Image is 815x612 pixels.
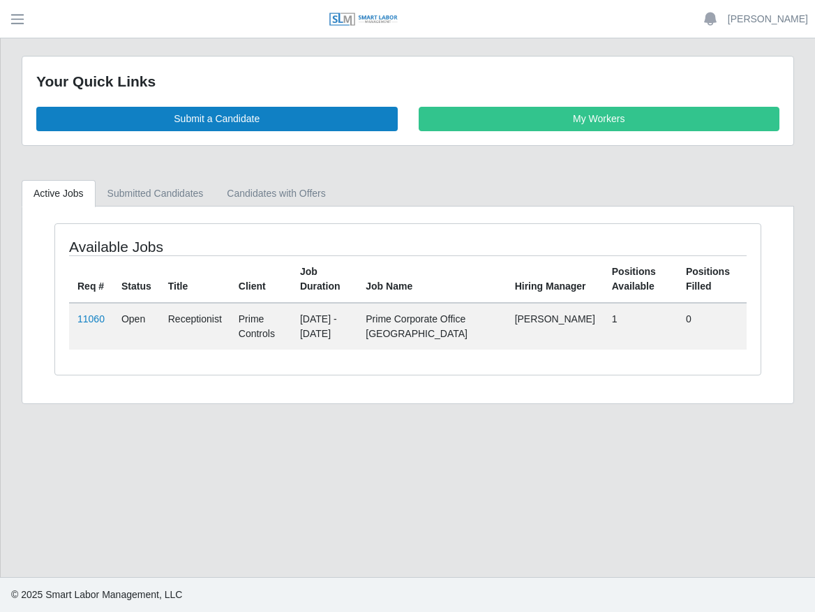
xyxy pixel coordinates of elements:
a: Candidates with Offers [215,180,337,207]
th: Positions Filled [678,255,747,303]
th: Title [160,255,230,303]
td: [PERSON_NAME] [507,303,604,350]
th: Job Name [357,255,506,303]
a: Submitted Candidates [96,180,216,207]
td: [DATE] - [DATE] [292,303,357,350]
div: Your Quick Links [36,70,779,93]
th: Status [113,255,160,303]
td: Receptionist [160,303,230,350]
td: Prime Corporate Office [GEOGRAPHIC_DATA] [357,303,506,350]
span: © 2025 Smart Labor Management, LLC [11,589,182,600]
th: Req # [69,255,113,303]
a: My Workers [419,107,780,131]
td: 1 [604,303,678,350]
td: 0 [678,303,747,350]
a: Active Jobs [22,180,96,207]
th: Positions Available [604,255,678,303]
td: Prime Controls [230,303,292,350]
th: Hiring Manager [507,255,604,303]
a: 11060 [77,313,105,324]
th: Job Duration [292,255,357,303]
a: [PERSON_NAME] [728,12,808,27]
td: Open [113,303,160,350]
th: Client [230,255,292,303]
img: SLM Logo [329,12,398,27]
h4: Available Jobs [69,238,339,255]
a: Submit a Candidate [36,107,398,131]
